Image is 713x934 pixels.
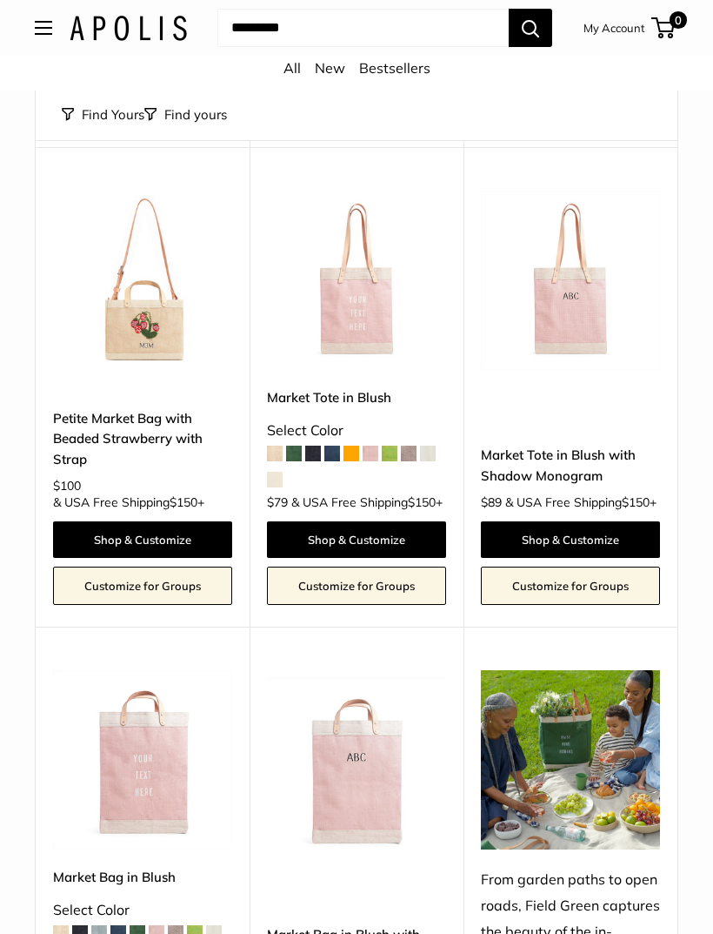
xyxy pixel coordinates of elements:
img: Market Bag in Blush with Shadow Monogram [267,670,446,850]
a: Market Tote in Blush with Shadow MonogramMarket Tote in Blush with Shadow Monogram [481,191,660,370]
a: Petite Market Bag with Beaded Strawberry with Strap [53,408,232,469]
a: Shop & Customize [53,521,232,558]
span: & USA Free Shipping + [291,496,443,508]
button: Filter collection [144,103,227,127]
a: Bestsellers [359,59,430,77]
span: $89 [481,494,502,510]
button: Open menu [35,21,52,35]
span: $150 [408,494,436,510]
span: $150 [622,494,650,510]
a: Shop & Customize [267,521,446,558]
a: New [315,59,345,77]
a: Customize for Groups [53,567,232,605]
a: My Account [583,17,645,38]
span: $79 [267,494,288,510]
a: Market Tote in Blush with Shadow Monogram [481,445,660,486]
span: & USA Free Shipping + [53,496,204,508]
a: 0 [653,17,675,38]
a: Customize for Groups [481,567,660,605]
span: & USA Free Shipping + [505,496,656,508]
a: Market Bag in Blush [53,867,232,887]
a: Shop & Customize [481,521,660,558]
img: Apolis [70,16,187,41]
span: 0 [670,11,687,29]
span: $150 [170,494,197,510]
span: $100 [53,478,81,494]
a: Market Tote in BlushMarket Tote in Blush [267,191,446,370]
img: Petite Market Bag with Beaded Strawberry with Strap [53,191,232,370]
img: description_Our first Blush Market Bag [53,670,232,850]
div: Select Color [267,418,446,444]
button: Search [509,9,552,47]
button: Find Yours [62,103,144,127]
a: Market Bag in Blush with Shadow MonogramMarket Bag in Blush with Shadow Monogram [267,670,446,850]
div: Select Color [53,897,232,924]
a: Market Tote in Blush [267,387,446,407]
a: Petite Market Bag with Beaded Strawberry with StrapPetite Market Bag with Beaded Strawberry with ... [53,191,232,370]
a: All [283,59,301,77]
input: Search... [217,9,509,47]
a: description_Our first Blush Market BagMarket Bag in Blush [53,670,232,850]
img: From garden paths to open roads, Field Green captures the beauty of the in-between [481,670,660,850]
a: Customize for Groups [267,567,446,605]
img: Market Tote in Blush [267,191,446,370]
img: Market Tote in Blush with Shadow Monogram [481,191,660,370]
